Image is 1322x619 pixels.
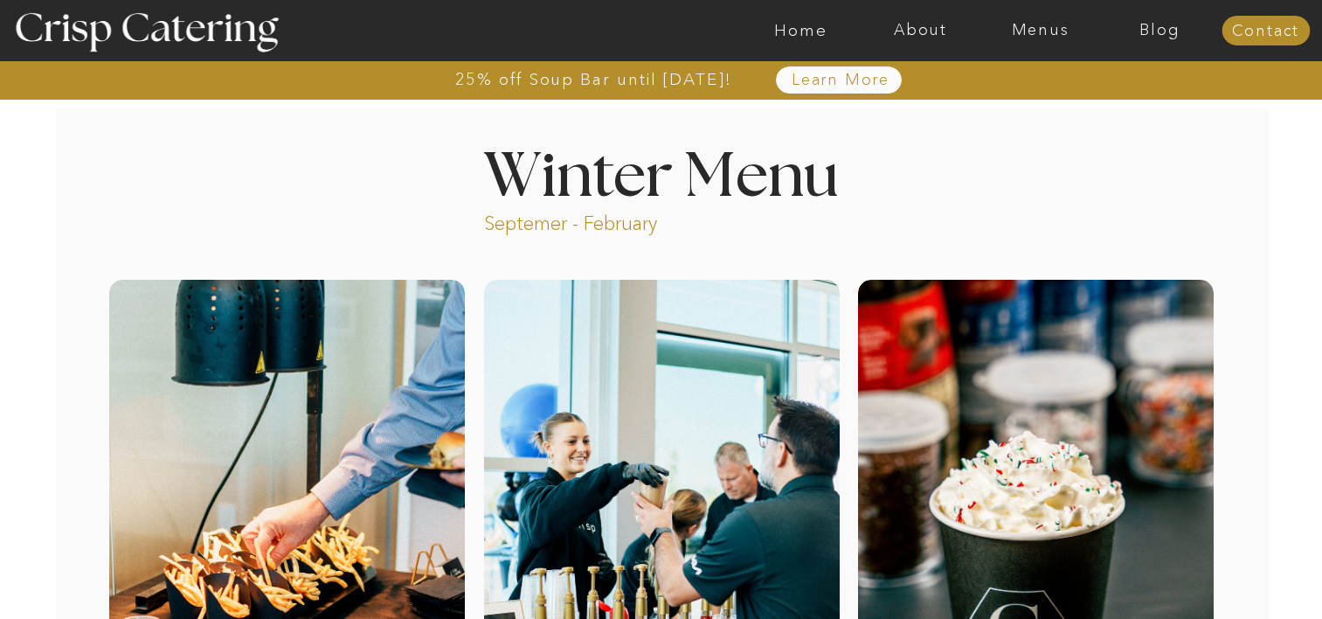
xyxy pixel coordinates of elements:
a: Home [741,22,861,39]
a: Menus [980,22,1100,39]
iframe: podium webchat widget bubble [1182,532,1322,619]
a: Learn More [751,72,931,89]
a: About [861,22,980,39]
a: Contact [1222,23,1310,40]
a: 25% off Soup Bar until [DATE]! [392,71,795,88]
p: Septemer - February [484,211,724,231]
a: Blog [1100,22,1220,39]
h1: Winter Menu [419,147,904,198]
